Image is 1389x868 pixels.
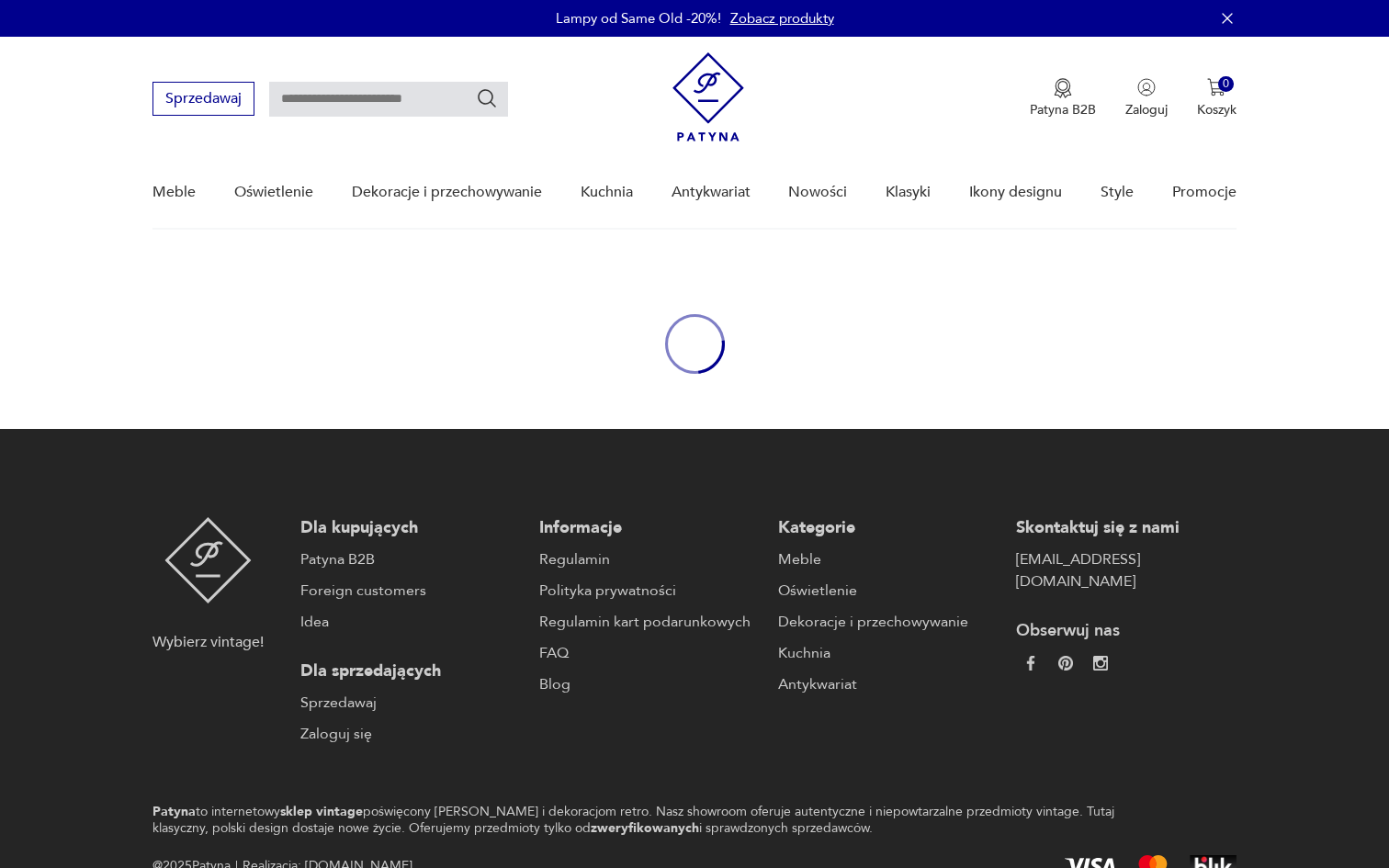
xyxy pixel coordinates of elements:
[152,82,254,116] button: Sprzedawaj
[280,803,363,820] strong: sklep vintage
[300,660,521,682] p: Dla sprzedających
[581,157,633,228] a: Kuchnia
[1023,656,1038,671] img: da9060093f698e4c3cedc1453eec5031.webp
[300,723,521,745] a: Zaloguj się
[539,642,760,664] a: FAQ
[1197,101,1237,118] p: Koszyk
[300,580,521,602] a: Foreign customers
[539,673,760,695] a: Blog
[300,517,521,539] p: Dla kupujących
[539,517,760,539] p: Informacje
[1016,620,1237,642] p: Obserwuj nas
[300,548,521,570] a: Patyna B2B
[234,157,313,228] a: Oświetlenie
[152,157,196,228] a: Meble
[1218,76,1234,92] div: 0
[1101,157,1134,228] a: Style
[300,611,521,633] a: Idea
[152,803,196,820] strong: Patyna
[672,157,751,228] a: Antykwariat
[1137,78,1156,96] img: Ikonka użytkownika
[778,611,999,633] a: Dekoracje i przechowywanie
[1093,656,1108,671] img: c2fd9cf7f39615d9d6839a72ae8e59e5.webp
[300,692,521,714] a: Sprzedawaj
[539,611,760,633] a: Regulamin kart podarunkowych
[778,673,999,695] a: Antykwariat
[778,580,999,602] a: Oświetlenie
[1125,78,1168,118] button: Zaloguj
[1016,517,1237,539] p: Skontaktuj się z nami
[672,52,744,141] img: Patyna - sklep z meblami i dekoracjami vintage
[886,157,931,228] a: Klasyki
[730,9,834,28] a: Zobacz produkty
[1058,656,1073,671] img: 37d27d81a828e637adc9f9cb2e3d3a8a.webp
[152,94,254,107] a: Sprzedawaj
[476,87,498,109] button: Szukaj
[788,157,847,228] a: Nowości
[1054,78,1072,98] img: Ikona medalu
[556,9,721,28] p: Lampy od Same Old -20%!
[591,819,699,837] strong: zweryfikowanych
[539,548,760,570] a: Regulamin
[1016,548,1237,592] a: [EMAIL_ADDRESS][DOMAIN_NAME]
[352,157,542,228] a: Dekoracje i przechowywanie
[1207,78,1225,96] img: Ikona koszyka
[164,517,252,603] img: Patyna - sklep z meblami i dekoracjami vintage
[1197,78,1237,118] button: 0Koszyk
[1125,101,1168,118] p: Zaloguj
[152,804,1171,837] p: to internetowy poświęcony [PERSON_NAME] i dekoracjom retro. Nasz showroom oferuje autentyczne i n...
[778,548,999,570] a: Meble
[1172,157,1237,228] a: Promocje
[1030,78,1096,118] button: Patyna B2B
[778,642,999,664] a: Kuchnia
[539,580,760,602] a: Polityka prywatności
[969,157,1062,228] a: Ikony designu
[778,517,999,539] p: Kategorie
[152,631,264,653] p: Wybierz vintage!
[1030,78,1096,118] a: Ikona medaluPatyna B2B
[1030,101,1096,118] p: Patyna B2B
